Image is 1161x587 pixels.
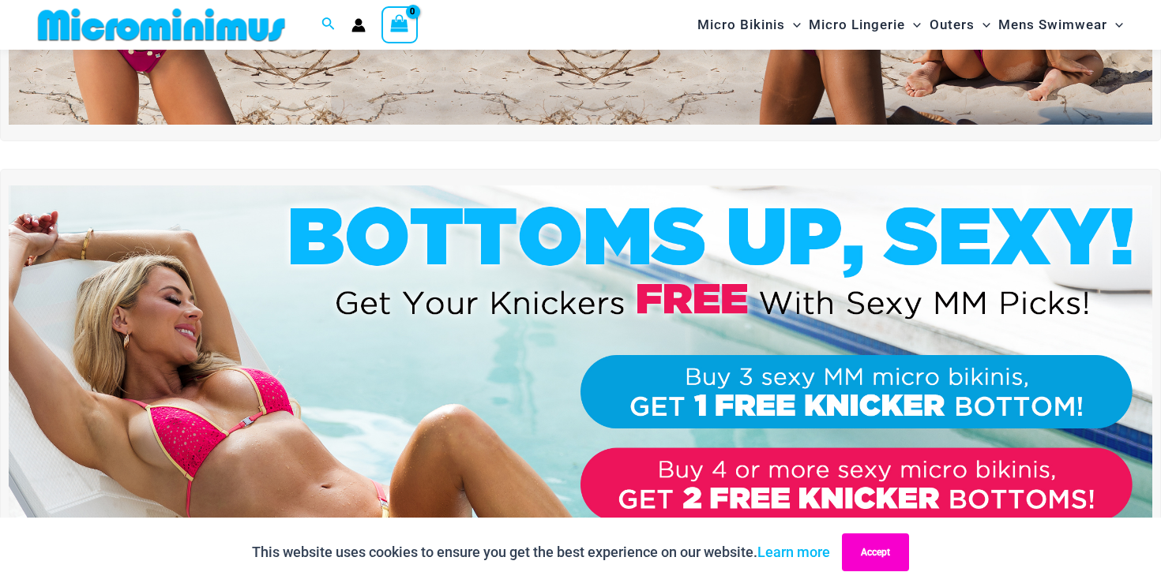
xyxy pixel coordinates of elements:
[842,533,909,571] button: Accept
[809,5,905,45] span: Micro Lingerie
[32,7,291,43] img: MM SHOP LOGO FLAT
[805,5,925,45] a: Micro LingerieMenu ToggleMenu Toggle
[930,5,975,45] span: Outers
[693,5,805,45] a: Micro BikinisMenu ToggleMenu Toggle
[9,185,1152,574] img: Buy 3 or 4 Bikinis Get Free Knicker Promo
[998,5,1107,45] span: Mens Swimwear
[975,5,990,45] span: Menu Toggle
[905,5,921,45] span: Menu Toggle
[926,5,994,45] a: OutersMenu ToggleMenu Toggle
[381,6,418,43] a: View Shopping Cart, empty
[691,2,1129,47] nav: Site Navigation
[1107,5,1123,45] span: Menu Toggle
[252,540,830,564] p: This website uses cookies to ensure you get the best experience on our website.
[697,5,785,45] span: Micro Bikinis
[994,5,1127,45] a: Mens SwimwearMenu ToggleMenu Toggle
[351,18,366,32] a: Account icon link
[321,15,336,35] a: Search icon link
[757,544,830,560] a: Learn more
[785,5,801,45] span: Menu Toggle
